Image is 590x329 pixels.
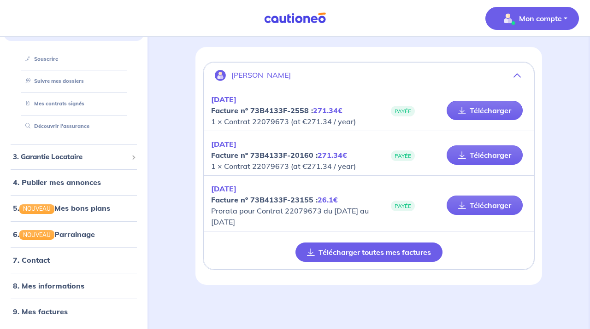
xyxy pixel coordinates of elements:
[318,195,338,204] em: 26.1€
[231,71,291,80] p: [PERSON_NAME]
[4,225,144,243] div: 6.NOUVEAUParrainage
[211,139,236,149] em: [DATE]
[4,251,144,269] div: 7. Contact
[215,70,226,81] img: illu_account.svg
[447,101,523,120] a: Télécharger
[15,119,133,134] div: Découvrir l'assurance
[313,106,342,115] em: 271.34€
[195,26,542,40] h4: Mes factures
[22,56,58,62] a: Souscrire
[4,302,144,321] div: 9. Mes factures
[22,101,84,107] a: Mes contrats signés
[22,123,89,129] a: Découvrir l'assurance
[22,78,84,85] a: Suivre mes dossiers
[13,178,101,187] a: 4. Publier mes annonces
[13,255,50,265] a: 7. Contact
[4,277,144,295] div: 8. Mes informations
[15,97,133,112] div: Mes contrats signés
[295,242,442,262] button: Télécharger toutes mes factures
[260,12,330,24] img: Cautioneo
[391,106,415,116] span: PAYÉE
[519,13,562,24] p: Mon compte
[13,152,128,162] span: 3. Garantie Locataire
[211,184,236,193] em: [DATE]
[13,230,95,239] a: 6.NOUVEAUParrainage
[211,150,347,160] strong: Facture nº 73B4133F-20160 :
[13,204,110,213] a: 5.NOUVEAUMes bons plans
[447,145,523,165] a: Télécharger
[318,150,347,160] em: 271.34€
[211,139,369,172] p: 1 × Contrat 22079673 (at €271.34 / year)
[447,196,523,215] a: Télécharger
[13,307,68,316] a: 9. Mes factures
[4,173,144,192] div: 4. Publier mes annonces
[391,150,415,161] span: PAYÉE
[15,52,133,67] div: Souscrire
[211,106,342,115] strong: Facture nº 73B4133F-2558 :
[4,199,144,218] div: 5.NOUVEAUMes bons plans
[211,95,236,104] em: [DATE]
[204,64,534,87] button: [PERSON_NAME]
[391,201,415,211] span: PAYÉE
[13,281,84,290] a: 8. Mes informations
[211,195,338,204] strong: Facture nº 73B4133F-23155 :
[485,7,579,30] button: illu_account_valid_menu.svgMon compte
[211,183,369,227] p: Prorata pour Contrat 22079673 du [DATE] au [DATE]
[501,11,515,26] img: illu_account_valid_menu.svg
[4,148,144,166] div: 3. Garantie Locataire
[15,74,133,89] div: Suivre mes dossiers
[211,94,369,127] p: 1 × Contrat 22079673 (at €271.34 / year)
